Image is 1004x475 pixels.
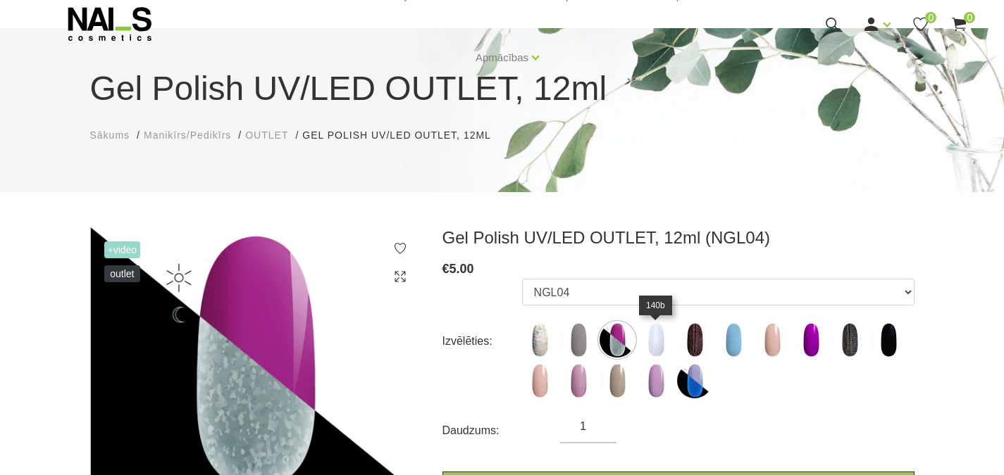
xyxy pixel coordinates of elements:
span: 0 [925,12,936,23]
img: ... [832,322,867,357]
img: ... [522,322,557,357]
span: Sākums [90,129,130,141]
img: ... [793,322,829,357]
img: ... [638,363,674,398]
a: Manikīrs/Pedikīrs [144,128,231,143]
a: 0 [912,15,929,33]
a: Apmācības [476,30,528,86]
span: +Video [104,241,141,258]
span: 5.00 [450,262,474,276]
span: Manikīrs/Pedikīrs [144,129,231,141]
a: Sākums [90,128,130,143]
span: 0 [964,12,975,23]
span: OUTLET [245,129,288,141]
img: ... [677,322,712,357]
img: ... [871,322,906,357]
img: ... [677,363,712,398]
div: Izvēlēties: [442,330,522,353]
img: ... [600,322,635,357]
img: ... [600,363,635,398]
img: ... [638,322,674,357]
img: ... [755,322,790,357]
span: OUTLET [104,265,141,282]
a: 0 [950,15,968,33]
a: OUTLET [245,128,288,143]
img: ... [716,322,751,357]
li: Gel Polish UV/LED OUTLET, 12ml [302,128,504,143]
h3: Gel Polish UV/LED OUTLET, 12ml (NGL04) [442,227,915,248]
img: ... [561,322,596,357]
div: Daudzums: [442,419,561,442]
img: ... [522,363,557,398]
img: ... [561,363,596,398]
span: € [442,262,450,276]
